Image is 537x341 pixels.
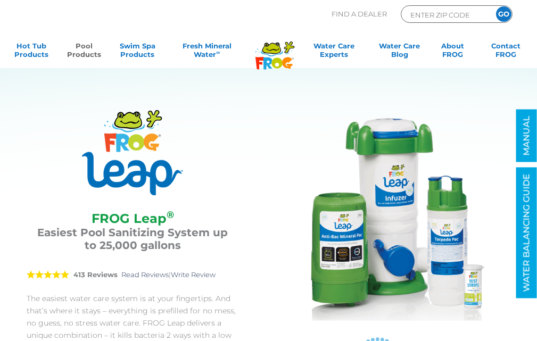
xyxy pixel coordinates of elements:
[170,41,244,63] a: Fresh MineralWater∞
[301,41,367,63] a: Water CareExperts
[216,49,220,55] sup: ∞
[37,211,228,226] h2: FROG Leap
[27,270,69,279] span: 5
[37,226,228,252] h3: Easiest Pool Sanitizing System up to 25,000 gallons
[250,28,300,70] img: Frog Products Logo
[11,41,52,63] a: Hot TubProducts
[167,209,174,221] sup: ®
[73,270,118,279] strong: 413 Reviews
[516,110,537,162] a: MANUAL
[485,41,526,63] a: ContactFROG
[121,270,169,279] a: Read Reviews
[432,41,474,63] a: AboutFROG
[332,5,387,23] p: Find A Dealer
[516,168,537,298] a: WATER BALANCING GUIDE
[171,270,216,279] a: Write Review
[117,41,158,63] a: Swim SpaProducts
[379,41,420,63] a: Water CareBlog
[64,41,105,63] a: PoolProducts
[27,258,239,293] div: |
[82,110,183,195] img: Product Logo
[496,6,511,22] input: GO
